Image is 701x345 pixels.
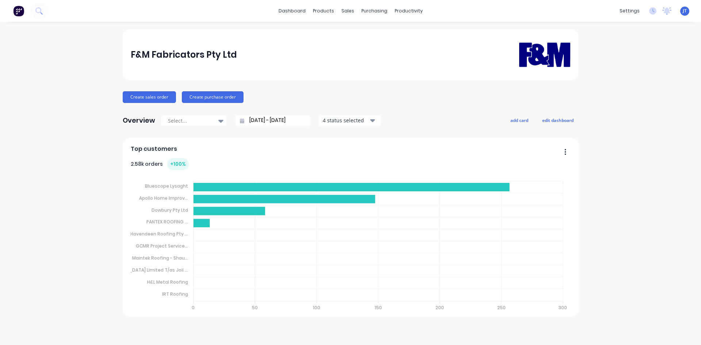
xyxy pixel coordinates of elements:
img: F&M Fabricators Pty Ltd [519,32,570,77]
div: settings [616,5,643,16]
div: sales [338,5,358,16]
span: JT [683,8,687,14]
tspan: 200 [436,304,444,311]
span: Top customers [131,145,177,153]
button: Create sales order [123,91,176,103]
tspan: 250 [497,304,506,311]
tspan: 0 [192,304,195,311]
tspan: IRT Roofing [162,291,188,297]
img: Factory [13,5,24,16]
tspan: Havendeen Roofing Pty ... [130,231,188,237]
tspan: PANTEX ROOFING ... [146,219,188,225]
div: 4 status selected [323,116,369,124]
tspan: H&L Metal Roofing [147,279,188,285]
div: + 100 % [167,158,189,170]
tspan: 50 [252,304,258,311]
tspan: 150 [375,304,382,311]
tspan: 100 [313,304,320,311]
button: 4 status selected [319,115,381,126]
button: Create purchase order [182,91,244,103]
button: edit dashboard [537,115,578,125]
div: 2.58k orders [131,158,189,170]
div: Overview [123,113,155,128]
tspan: Maintek Roofing - Shau... [132,255,188,261]
div: productivity [391,5,426,16]
a: dashboard [275,5,309,16]
tspan: Bluescope Lysaght [145,183,188,189]
tspan: [DEMOGRAPHIC_DATA] Limited T/as Joii ... [95,267,188,273]
div: F&M Fabricators Pty Ltd [131,47,237,62]
tspan: Apollo Home Improv... [139,195,188,201]
button: add card [506,115,533,125]
tspan: 300 [559,304,567,311]
div: products [309,5,338,16]
div: purchasing [358,5,391,16]
tspan: GCMR Project Service... [136,243,188,249]
tspan: Dowbury Pty Ltd [152,207,188,213]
